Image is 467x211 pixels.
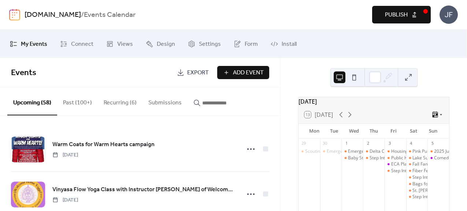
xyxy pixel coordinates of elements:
[324,124,344,138] div: Tue
[81,8,84,22] b: /
[98,88,142,115] button: Recurring (6)
[7,88,57,115] button: Upcoming (58)
[406,188,428,194] div: St. Joseph-St. Patrick Chili Challenge
[427,155,449,161] div: Comedian Bill Gorgo at Island Resort and Casino Club 41
[341,155,363,161] div: Baby Storytime
[21,38,47,50] span: My Events
[385,161,406,167] div: ECA Plaidurday Celebration featuring The Hackwells
[364,124,383,138] div: Thu
[52,185,236,195] a: Vinyasa Flow Yoga Class with Instructor [PERSON_NAME] of Welcome Home Yoga
[265,33,302,55] a: Install
[301,141,306,146] div: 29
[71,38,93,50] span: Connect
[412,181,442,187] div: Bags for Wags
[404,124,423,138] div: Sat
[299,148,320,155] div: Scouting Open House Night-Cub Scout Pack 3471 Gladstone
[187,69,209,77] span: Export
[406,168,428,174] div: Fiber Festival Fashion Show
[430,141,435,146] div: 5
[101,33,138,55] a: Views
[140,33,181,55] a: Design
[171,66,214,79] a: Export
[233,69,264,77] span: Add Event
[406,181,428,187] div: Bags for Wags
[385,168,406,174] div: Step Into the Woods at NMU!
[52,151,78,159] span: [DATE]
[408,141,414,146] div: 4
[9,9,20,21] img: logo
[228,33,263,55] a: Form
[370,155,449,161] div: Step Into the [PERSON_NAME] at NMU!
[182,33,226,55] a: Settings
[322,141,328,146] div: 30
[344,141,349,146] div: 1
[440,5,458,24] div: JF
[406,174,428,181] div: Step Into the Woods at NMU!
[387,141,392,146] div: 3
[320,148,342,155] div: Emergency Response to Accidents Involving Livestock Training MSU Extension
[427,148,449,155] div: 2025 Just Believe Non-Competitive Bike/Walk/Run
[385,155,406,161] div: Public Health Delta & Menominee Counties Flu Clinic
[341,148,363,155] div: Emergency Response to Accidents Involving Livestock Training MSU Extension
[370,148,437,155] div: Delta County Republican Meeting
[299,97,449,106] div: [DATE]
[304,124,324,138] div: Mon
[348,155,379,161] div: Baby Storytime
[217,66,269,79] button: Add Event
[406,148,428,155] div: Pink Pumpkin of Delta County 5k
[57,88,98,115] button: Past (100+)
[406,161,428,167] div: Fall Family Fun Day!-Toys For Tots Marine Corps Detachment 444
[406,155,428,161] div: Lake Superior Fiber Festival
[157,38,175,50] span: Design
[391,148,455,155] div: Housing Now: Progress Update
[423,124,443,138] div: Sun
[245,38,258,50] span: Form
[305,148,427,155] div: Scouting Open House Night-Cub Scout Pack 3471 Gladstone
[363,155,385,161] div: Step Into the Woods at NMU!
[365,141,371,146] div: 2
[142,88,188,115] button: Submissions
[11,65,36,81] span: Events
[363,148,385,155] div: Delta County Republican Meeting
[344,124,364,138] div: Wed
[406,194,428,200] div: Step Into the Woods at NMU!
[117,38,133,50] span: Views
[4,33,53,55] a: My Events
[52,140,155,149] a: Warm Coats for Warm Hearts campaign
[52,196,78,204] span: [DATE]
[384,124,404,138] div: Fri
[84,8,136,22] b: Events Calendar
[282,38,297,50] span: Install
[55,33,99,55] a: Connect
[199,38,221,50] span: Settings
[385,11,408,19] span: Publish
[25,8,81,22] a: [DOMAIN_NAME]
[385,148,406,155] div: Housing Now: Progress Update
[372,6,431,23] button: Publish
